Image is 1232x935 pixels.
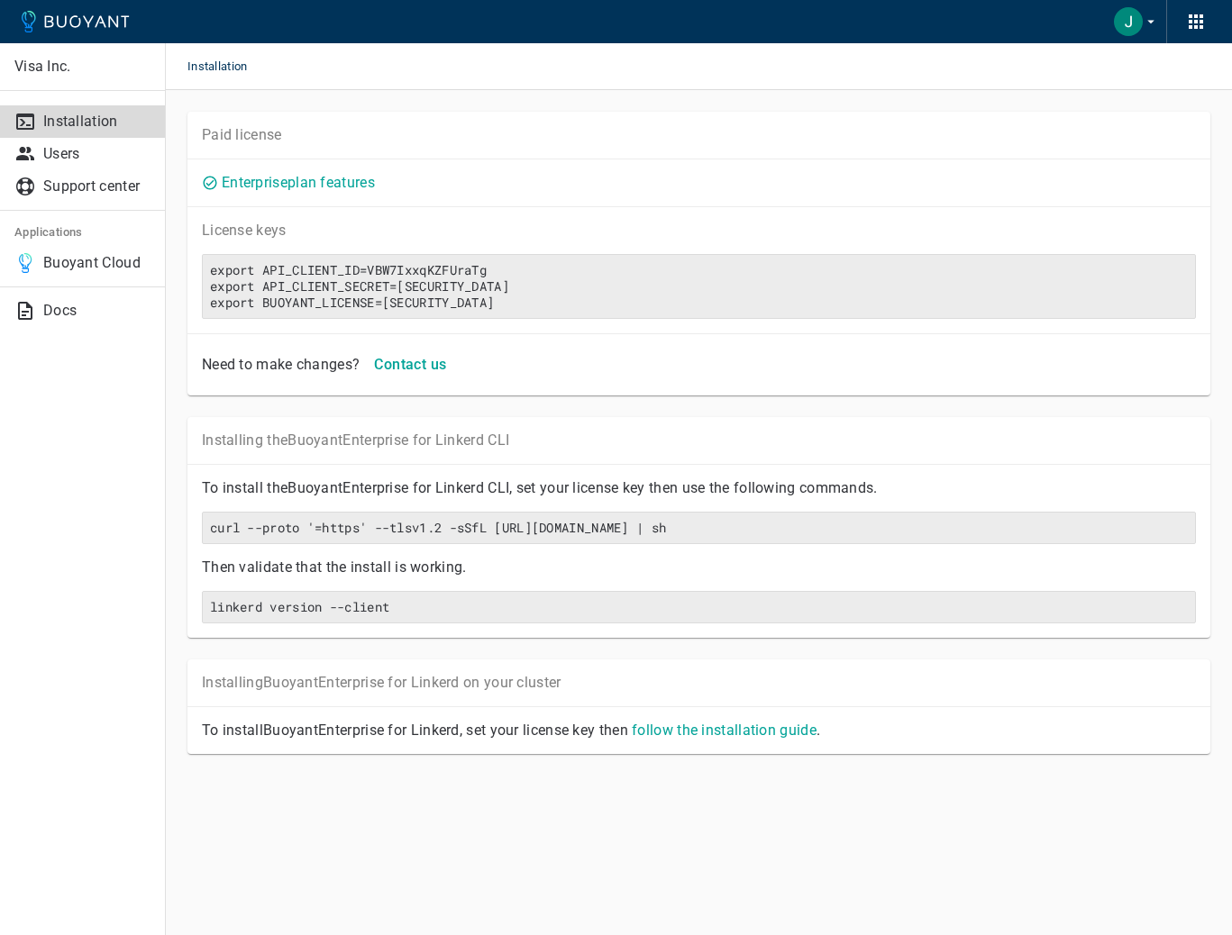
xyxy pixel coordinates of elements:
[43,113,151,131] p: Installation
[43,177,151,195] p: Support center
[202,558,1196,576] p: Then validate that the install is working.
[202,722,1196,740] p: To install Buoyant Enterprise for Linkerd, set your license key then .
[14,225,151,240] h5: Applications
[43,254,151,272] p: Buoyant Cloud
[222,174,375,191] a: Enterpriseplan features
[367,349,453,381] button: Contact us
[187,43,269,90] span: Installation
[374,356,446,374] h4: Contact us
[210,599,1188,615] h6: linkerd version --client
[210,262,1188,311] h6: export API_CLIENT_ID=VBW7IxxqKZFUraTgexport API_CLIENT_SECRET=[SECURITY_DATA]export BUOYANT_LICEN...
[632,722,817,739] a: follow the installation guide
[43,145,151,163] p: Users
[43,302,151,320] p: Docs
[367,355,453,372] a: Contact us
[14,58,151,76] p: Visa Inc.
[1114,7,1143,36] img: Julian Camilo Cuevas Alvear
[202,431,1196,449] p: Installing the Buoyant Enterprise for Linkerd CLI
[202,126,1196,144] p: Paid license
[202,674,1196,692] p: Installing Buoyant Enterprise for Linkerd on your cluster
[202,222,1196,240] p: License key s
[210,520,1188,536] h6: curl --proto '=https' --tlsv1.2 -sSfL [URL][DOMAIN_NAME] | sh
[195,349,360,374] div: Need to make changes?
[202,479,1196,497] p: To install the Buoyant Enterprise for Linkerd CLI, set your license key then use the following co...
